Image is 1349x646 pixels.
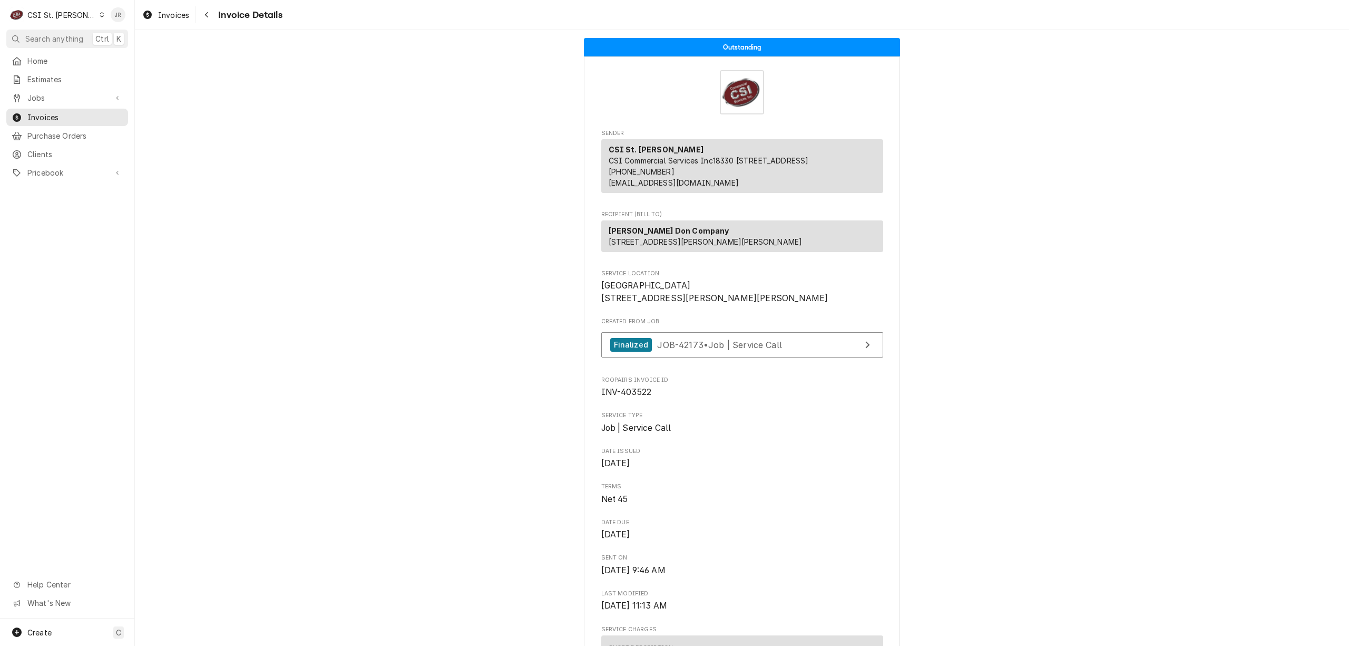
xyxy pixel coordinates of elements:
div: CSI St. [PERSON_NAME] [27,9,96,21]
span: CSI Commercial Services Inc18330 [STREET_ADDRESS] [609,156,809,165]
a: Invoices [6,109,128,126]
span: Service Charges [601,625,883,634]
span: Ctrl [95,33,109,44]
span: Pricebook [27,167,107,178]
span: Help Center [27,579,122,590]
span: Invoice Details [215,8,282,22]
div: C [9,7,24,22]
div: Service Location [601,269,883,305]
span: Net 45 [601,494,628,504]
button: Navigate back [198,6,215,23]
div: CSI St. Louis's Avatar [9,7,24,22]
span: Last Modified [601,600,883,612]
div: Jessica Rentfro's Avatar [111,7,125,22]
a: Invoices [138,6,193,24]
div: Recipient (Bill To) [601,220,883,252]
a: Home [6,52,128,70]
a: [EMAIL_ADDRESS][DOMAIN_NAME] [609,178,739,187]
div: Service Type [601,411,883,434]
span: What's New [27,597,122,609]
div: Created From Job [601,317,883,363]
span: Search anything [25,33,83,44]
span: Service Type [601,411,883,420]
span: Date Issued [601,457,883,470]
a: Clients [6,146,128,163]
span: Outstanding [723,44,761,51]
span: Jobs [27,92,107,103]
div: Sender [601,139,883,193]
span: Service Location [601,279,883,304]
span: [GEOGRAPHIC_DATA] [STREET_ADDRESS][PERSON_NAME][PERSON_NAME] [601,281,828,303]
a: Go to Help Center [6,576,128,593]
strong: CSI St. [PERSON_NAME] [609,145,703,154]
div: Date Due [601,518,883,541]
a: Go to Pricebook [6,164,128,181]
span: Service Type [601,422,883,435]
span: JOB-42173 • Job | Service Call [657,339,782,350]
div: Last Modified [601,590,883,612]
div: Recipient (Bill To) [601,220,883,256]
span: Date Due [601,528,883,541]
span: Invoices [158,9,189,21]
div: Invoice Recipient [601,210,883,257]
div: Finalized [610,338,652,352]
span: C [116,627,121,638]
span: K [116,33,121,44]
span: INV-403522 [601,387,652,397]
div: Date Issued [601,447,883,470]
img: Logo [720,70,764,114]
span: [DATE] 11:13 AM [601,601,667,611]
a: Go to What's New [6,594,128,612]
span: Terms [601,493,883,506]
button: Search anythingCtrlK [6,30,128,48]
span: Invoices [27,112,123,123]
span: Last Modified [601,590,883,598]
span: Date Issued [601,447,883,456]
span: Clients [27,149,123,160]
a: Go to Jobs [6,89,128,107]
div: JR [111,7,125,22]
span: Roopairs Invoice ID [601,376,883,384]
span: Create [27,628,52,637]
span: Date Due [601,518,883,527]
span: Service Location [601,269,883,278]
div: Roopairs Invoice ID [601,376,883,399]
a: View Job [601,332,883,358]
span: Created From Job [601,317,883,326]
div: Sender [601,139,883,197]
strong: [PERSON_NAME] Don Company [609,226,729,235]
div: Sent On [601,554,883,576]
span: [DATE] [601,458,630,468]
a: [PHONE_NUMBER] [609,167,674,176]
a: Purchase Orders [6,127,128,144]
span: Sender [601,129,883,138]
a: Estimates [6,71,128,88]
span: Sent On [601,554,883,562]
span: Terms [601,483,883,491]
div: Invoice Sender [601,129,883,198]
span: Recipient (Bill To) [601,210,883,219]
span: Sent On [601,564,883,577]
span: Home [27,55,123,66]
div: Terms [601,483,883,505]
span: [STREET_ADDRESS][PERSON_NAME][PERSON_NAME] [609,237,803,246]
span: Job | Service Call [601,423,671,433]
span: Roopairs Invoice ID [601,386,883,399]
span: Estimates [27,74,123,85]
span: [DATE] [601,529,630,539]
div: Status [584,38,900,56]
span: [DATE] 9:46 AM [601,565,666,575]
span: Purchase Orders [27,130,123,141]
